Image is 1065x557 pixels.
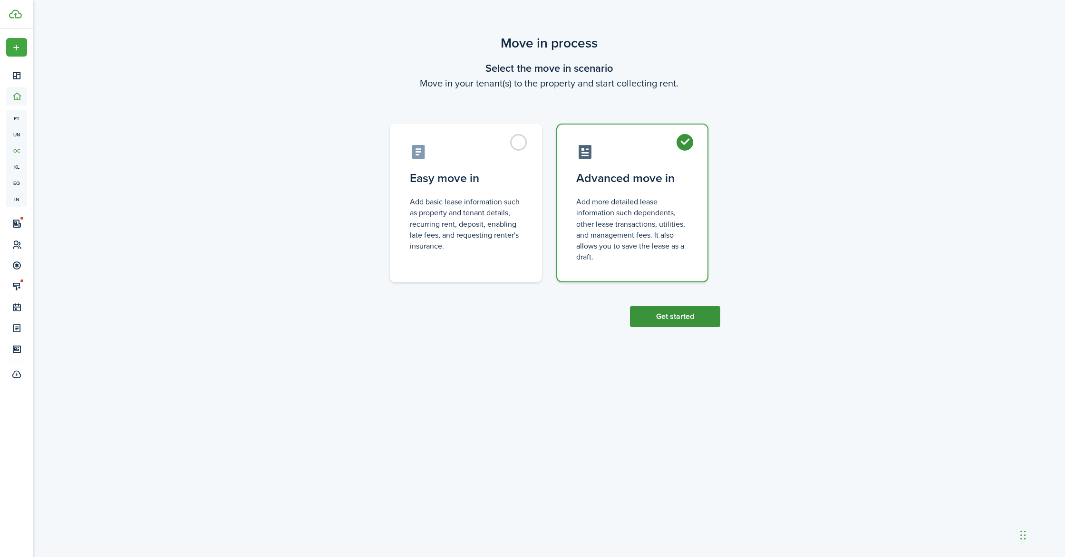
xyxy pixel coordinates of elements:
[378,33,720,53] scenario-title: Move in process
[902,454,1065,557] iframe: Chat Widget
[410,170,522,187] control-radio-card-title: Easy move in
[576,196,688,262] control-radio-card-description: Add more detailed lease information such dependents, other lease transactions, utilities, and man...
[378,76,720,90] wizard-step-header-description: Move in your tenant(s) to the property and start collecting rent.
[630,306,720,327] button: Get started
[410,196,522,251] control-radio-card-description: Add basic lease information such as property and tenant details, recurring rent, deposit, enablin...
[576,170,688,187] control-radio-card-title: Advanced move in
[6,143,27,159] a: oc
[6,126,27,143] a: un
[378,60,720,76] wizard-step-header-title: Select the move in scenario
[6,191,27,207] a: in
[6,110,27,126] a: pt
[6,175,27,191] a: eq
[1020,521,1026,549] div: Drag
[6,159,27,175] a: kl
[9,10,22,19] img: TenantCloud
[6,38,27,57] button: Open menu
